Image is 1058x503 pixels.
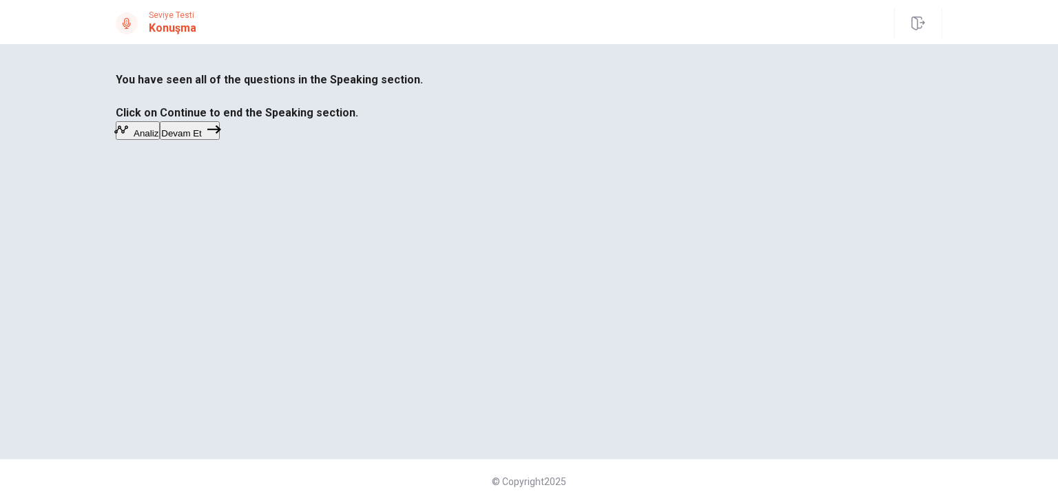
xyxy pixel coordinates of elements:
a: Devam Et [160,126,220,139]
span: © Copyright 2025 [492,476,566,487]
b: You have seen all of the questions in the Speaking section. Click on Continue to end the Speaking... [116,73,423,119]
h1: Konuşma [149,20,196,37]
button: Analiz [116,121,160,140]
span: Seviye Testi [149,10,196,20]
a: Analiz [116,126,160,139]
button: Devam Et [160,121,220,140]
